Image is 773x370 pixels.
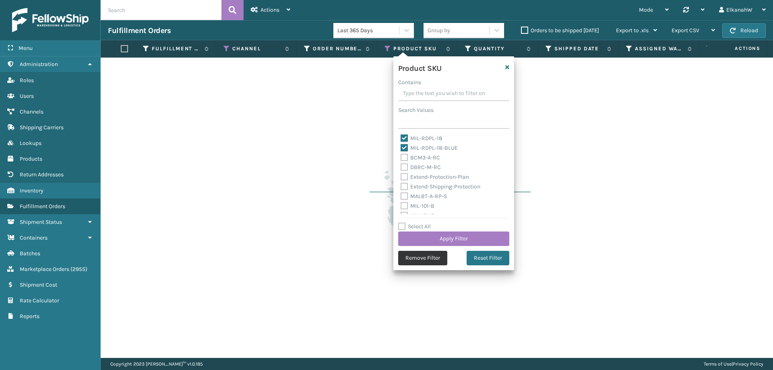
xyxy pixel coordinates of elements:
span: Shipment Status [20,219,62,225]
span: Menu [19,45,33,52]
label: Search Values [398,106,434,114]
span: Shipment Cost [20,281,57,288]
label: Contains [398,78,421,87]
p: Copyright 2023 [PERSON_NAME]™ v 1.0.185 [110,358,203,370]
label: Channel [232,45,281,52]
span: Fulfillment Orders [20,203,65,210]
span: Lookups [20,140,41,147]
span: Actions [709,42,765,55]
button: Reload [722,23,766,38]
span: Roles [20,77,34,84]
span: Mode [639,6,653,13]
label: Extend-Shipping-Protection [401,183,480,190]
span: Inventory [20,187,43,194]
h4: Product SKU [398,61,442,73]
span: Reports [20,313,39,320]
div: Group by [428,26,450,35]
label: DBRC-M-RC [401,164,441,171]
button: Remove Filter [398,251,447,265]
span: Administration [20,61,58,68]
label: Product SKU [393,45,442,52]
label: Quantity [474,45,523,52]
input: Type the text you wish to filter on [398,87,509,101]
label: MIL-101-BL [401,212,437,219]
label: Assigned Warehouse [635,45,684,52]
label: Extend-Protection-Plan [401,174,469,180]
div: | [704,358,763,370]
label: BCM3-A-RC [401,154,440,161]
a: Privacy Policy [733,361,763,367]
label: Fulfillment Order Id [152,45,200,52]
span: Users [20,93,34,99]
span: Rate Calculator [20,297,59,304]
label: MALBT-A-RP-S [401,193,447,200]
label: Order Number [313,45,362,52]
h3: Fulfillment Orders [108,26,171,35]
span: Export CSV [672,27,699,34]
label: MIL-RDPL-18-BLUE [401,145,458,151]
div: Last 365 Days [337,26,400,35]
label: Shipped Date [554,45,603,52]
span: Return Addresses [20,171,64,178]
label: Select All [398,223,431,230]
span: Shipping Carriers [20,124,64,131]
span: Marketplace Orders [20,266,69,273]
button: Reset Filter [467,251,509,265]
span: Channels [20,108,43,115]
img: logo [12,8,89,32]
label: MIL-RDPL-18 [401,135,442,142]
span: Products [20,155,42,162]
span: Actions [260,6,279,13]
button: Apply Filter [398,232,509,246]
span: Containers [20,234,48,241]
label: Orders to be shipped [DATE] [521,27,599,34]
span: Batches [20,250,40,257]
span: ( 2955 ) [70,266,87,273]
a: Terms of Use [704,361,732,367]
label: MIL-101-B [401,203,434,209]
span: Export to .xls [616,27,649,34]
